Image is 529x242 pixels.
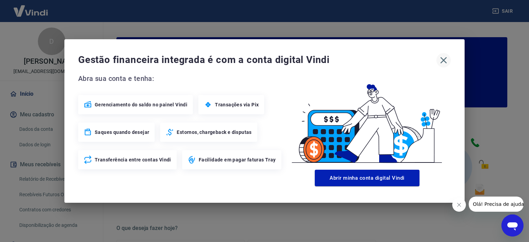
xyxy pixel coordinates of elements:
[177,129,251,136] span: Estornos, chargeback e disputas
[78,73,283,84] span: Abra sua conta e tenha:
[452,198,466,212] iframe: Fechar mensagem
[469,197,523,212] iframe: Mensagem da empresa
[315,170,419,186] button: Abrir minha conta digital Vindi
[283,73,451,167] img: Good Billing
[95,129,149,136] span: Saques quando desejar
[78,53,436,67] span: Gestão financeira integrada é com a conta digital Vindi
[95,156,171,163] span: Transferência entre contas Vindi
[95,101,187,108] span: Gerenciamento do saldo no painel Vindi
[4,5,58,10] span: Olá! Precisa de ajuda?
[215,101,259,108] span: Transações via Pix
[199,156,276,163] span: Facilidade em pagar faturas Tray
[501,214,523,236] iframe: Botão para abrir a janela de mensagens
